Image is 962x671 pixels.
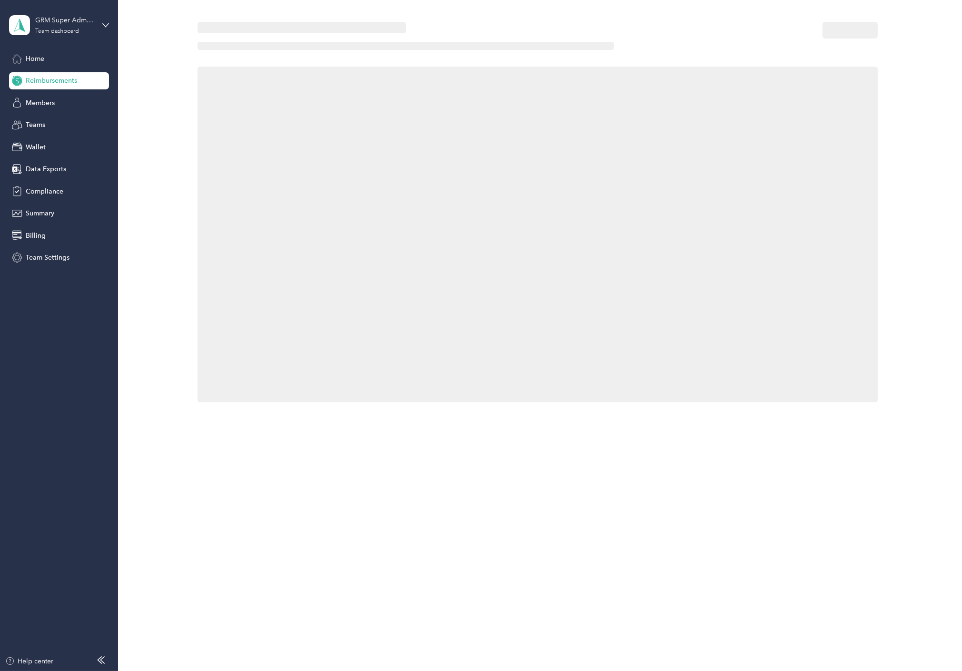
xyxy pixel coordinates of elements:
span: Teams [26,120,45,130]
iframe: Everlance-gr Chat Button Frame [909,618,962,671]
span: Home [26,54,44,64]
span: Wallet [26,142,46,152]
span: Team Settings [26,253,69,263]
span: Summary [26,208,54,218]
button: Help center [5,656,54,666]
div: GRM Super Admins [35,15,95,25]
span: Members [26,98,55,108]
span: Compliance [26,186,63,196]
span: Billing [26,231,46,241]
span: Data Exports [26,164,66,174]
span: Reimbursements [26,76,77,86]
div: Team dashboard [35,29,79,34]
